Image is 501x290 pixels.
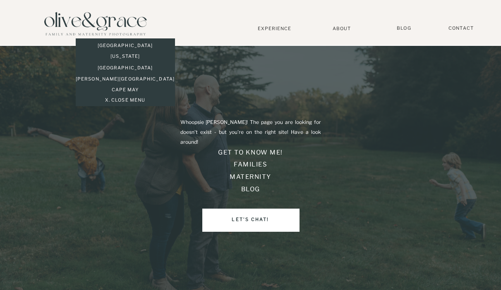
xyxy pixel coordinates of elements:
a: About [329,26,355,31]
a: [US_STATE] [76,53,175,60]
a: Contact [445,25,478,31]
a: [PERSON_NAME][GEOGRAPHIC_DATA] [76,76,175,83]
a: x. close menu [76,97,175,104]
a: Get to know me! [192,148,309,157]
a: [GEOGRAPHIC_DATA] [76,65,175,72]
a: Cape May [76,87,175,94]
a: let's chat! [204,216,297,223]
a: Blog [192,185,309,194]
a: Experience [247,26,302,31]
a: Maternity [192,172,309,181]
a: BLOG [394,25,415,31]
a: [GEOGRAPHIC_DATA] [76,43,175,50]
a: Families [192,160,309,169]
b: let's chat! [232,216,269,222]
p: Whoopsie [PERSON_NAME]! The page you are looking for doesn't exist - but you're on the right site... [180,117,321,138]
